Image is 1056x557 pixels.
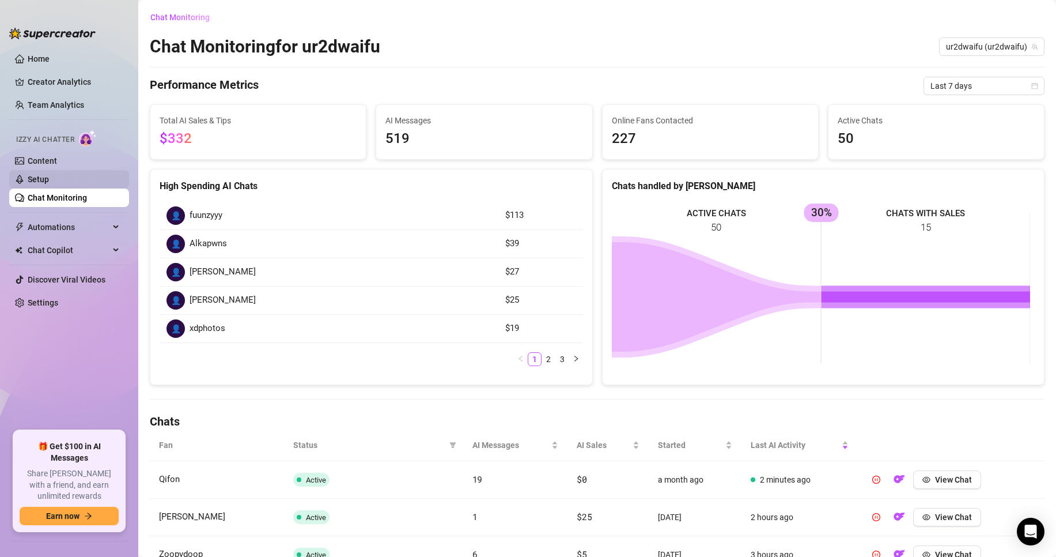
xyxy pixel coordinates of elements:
span: left [517,355,524,362]
span: arrow-right [84,512,92,520]
img: Chat Copilot [15,246,22,254]
div: Open Intercom Messenger [1017,518,1044,545]
button: OF [890,471,909,489]
span: [PERSON_NAME] [190,265,256,279]
span: filter [447,436,459,454]
a: 3 [556,353,569,366]
td: [DATE] [649,499,741,536]
h4: Chats [150,413,1044,430]
a: 1 [528,353,541,366]
span: pause-circle [872,476,880,484]
button: Chat Monitoring [150,8,219,27]
a: OF [890,477,909,487]
span: thunderbolt [15,223,24,232]
span: Active [306,476,326,484]
span: View Chat [935,513,972,522]
a: Content [28,156,57,165]
a: Setup [28,175,49,184]
th: AI Sales [567,430,649,461]
span: fuunzyyy [190,209,222,223]
div: 👤 [166,319,185,338]
span: $0 [577,473,586,485]
span: eye [922,513,930,521]
img: logo-BBDzfeDw.svg [9,28,96,39]
a: Chat Monitoring [28,193,87,202]
span: 519 [385,128,582,150]
span: Last 7 days [930,77,1038,95]
div: 👤 [166,206,185,225]
span: filter [449,442,456,449]
img: AI Chatter [79,130,97,146]
a: OF [890,515,909,524]
span: [PERSON_NAME] [190,293,256,307]
th: Fan [150,430,284,461]
span: Active Chats [838,114,1035,127]
div: 👤 [166,291,185,310]
span: Earn now [46,511,80,521]
h2: Chat Monitoring for ur2dwaifu [150,36,380,58]
span: Chat Copilot [28,241,109,259]
li: 3 [555,352,569,366]
span: team [1031,43,1038,50]
button: left [514,352,528,366]
a: Home [28,54,50,63]
li: 2 [542,352,555,366]
div: Chats handled by [PERSON_NAME] [612,179,1035,193]
span: AI Messages [472,439,550,451]
div: 👤 [166,235,185,253]
span: $332 [160,130,192,146]
div: High Spending AI Chats [160,179,583,193]
article: $39 [505,237,576,251]
span: Izzy AI Chatter [16,134,74,145]
span: [PERSON_NAME] [159,511,225,522]
span: Automations [28,218,109,236]
span: right [573,355,580,362]
span: 2 minutes ago [760,475,811,484]
a: Creator Analytics [28,73,120,91]
article: $27 [505,265,576,279]
th: AI Messages [463,430,568,461]
span: Share [PERSON_NAME] with a friend, and earn unlimited rewards [20,468,119,502]
span: Chat Monitoring [150,13,210,22]
td: 2 hours ago [741,499,858,536]
span: 50 [838,128,1035,150]
li: Next Page [569,352,583,366]
span: 🎁 Get $100 in AI Messages [20,441,119,464]
span: 1 [472,511,478,522]
article: $25 [505,293,576,307]
span: calendar [1031,82,1038,89]
button: right [569,352,583,366]
h4: Performance Metrics [150,77,259,95]
span: Active [306,513,326,522]
th: Last AI Activity [741,430,858,461]
img: OF [894,511,905,522]
span: Alkapwns [190,237,227,251]
a: Settings [28,298,58,307]
span: 19 [472,473,482,485]
span: pause-circle [872,513,880,521]
button: View Chat [913,471,981,489]
span: Total AI Sales & Tips [160,114,357,127]
span: AI Messages [385,114,582,127]
span: Started [658,439,723,451]
button: Earn nowarrow-right [20,507,119,525]
td: a month ago [649,461,741,499]
th: Started [649,430,741,461]
span: $25 [577,511,592,522]
span: Status [293,439,445,451]
article: $113 [505,209,576,223]
button: View Chat [913,508,981,526]
span: xdphotos [190,322,225,336]
a: Team Analytics [28,100,84,110]
li: 1 [528,352,542,366]
article: $19 [505,322,576,336]
span: View Chat [935,475,972,484]
img: OF [894,473,905,485]
span: Online Fans Contacted [612,114,809,127]
span: Last AI Activity [751,439,839,451]
a: Discover Viral Videos [28,275,105,284]
span: Qifon [159,474,180,484]
button: OF [890,508,909,526]
li: Previous Page [514,352,528,366]
span: ur2dwaifu (ur2dwaifu) [946,38,1038,55]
